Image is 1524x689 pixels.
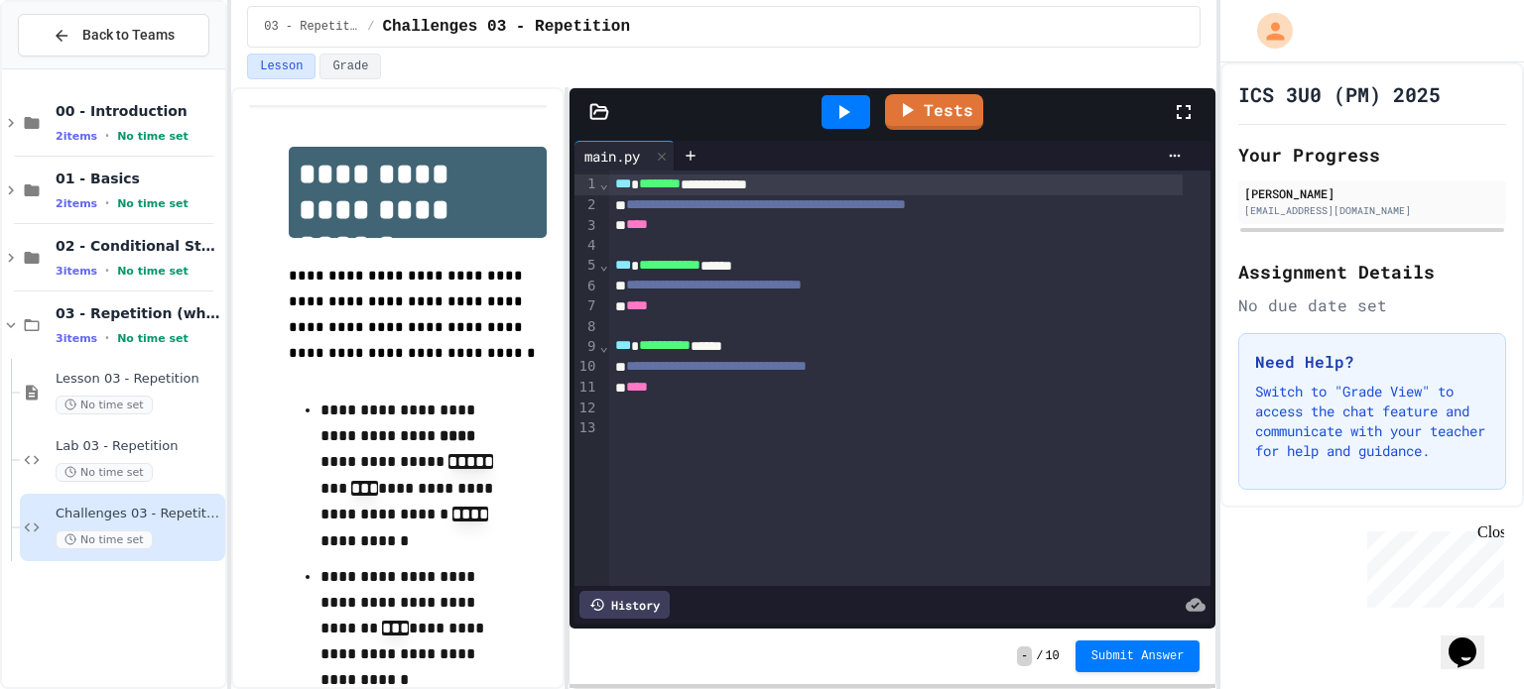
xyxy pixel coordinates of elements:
div: 3 [574,216,599,237]
span: No time set [117,265,189,278]
iframe: chat widget [1441,610,1504,669]
div: [EMAIL_ADDRESS][DOMAIN_NAME] [1244,203,1500,218]
button: Submit Answer [1076,640,1201,672]
span: • [105,195,109,211]
span: No time set [56,396,153,414]
span: No time set [56,463,153,482]
span: 10 [1045,648,1059,664]
div: 4 [574,236,599,256]
span: 03 - Repetition (while and for) [56,304,221,322]
span: Fold line [598,257,608,273]
span: 2 items [56,197,97,210]
button: Lesson [247,54,316,79]
span: Challenges 03 - Repetition [382,15,630,39]
button: Back to Teams [18,14,209,57]
div: Chat with us now!Close [8,8,137,126]
div: 6 [574,277,599,297]
span: No time set [117,197,189,210]
div: main.py [574,141,675,171]
iframe: chat widget [1359,523,1504,608]
div: 1 [574,174,599,195]
span: Fold line [598,338,608,354]
h1: ICS 3U0 (PM) 2025 [1238,80,1441,108]
div: No due date set [1238,293,1506,317]
span: No time set [117,130,189,143]
span: No time set [117,332,189,345]
div: My Account [1236,8,1298,54]
div: [PERSON_NAME] [1244,184,1500,202]
div: 2 [574,195,599,216]
h2: Your Progress [1238,141,1506,169]
span: 2 items [56,130,97,143]
button: Grade [319,54,381,79]
span: 01 - Basics [56,170,221,187]
span: / [1036,648,1043,664]
span: Challenges 03 - Repetition [56,506,221,522]
span: Fold line [598,175,608,191]
span: No time set [56,530,153,549]
span: Back to Teams [82,25,175,46]
span: 3 items [56,265,97,278]
span: 02 - Conditional Statements (if) [56,237,221,255]
div: History [579,591,670,619]
a: Tests [885,94,983,130]
h2: Assignment Details [1238,258,1506,286]
span: 03 - Repetition (while and for) [264,19,359,35]
div: 10 [574,357,599,378]
div: 8 [574,317,599,337]
span: Lab 03 - Repetition [56,438,221,455]
div: 5 [574,256,599,277]
div: 13 [574,418,599,438]
div: main.py [574,146,650,167]
div: 12 [574,399,599,418]
span: 00 - Introduction [56,102,221,120]
span: Lesson 03 - Repetition [56,371,221,388]
span: • [105,330,109,346]
div: 11 [574,378,599,399]
div: 9 [574,337,599,358]
span: Submit Answer [1091,648,1185,664]
p: Switch to "Grade View" to access the chat feature and communicate with your teacher for help and ... [1255,382,1489,461]
span: • [105,263,109,279]
div: 7 [574,296,599,317]
h3: Need Help? [1255,350,1489,374]
span: • [105,128,109,144]
span: - [1017,646,1032,666]
span: 3 items [56,332,97,345]
span: / [367,19,374,35]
